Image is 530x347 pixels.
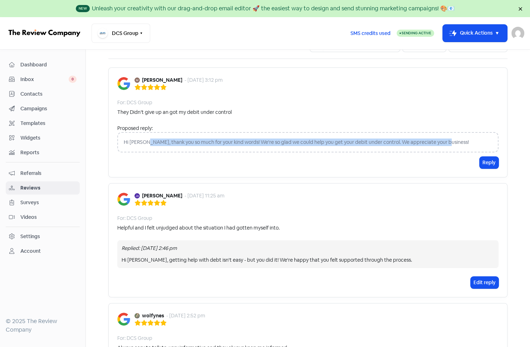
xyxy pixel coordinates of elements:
[6,73,80,86] a: Inbox 0
[122,256,494,264] div: Hi [PERSON_NAME], getting help with debt isn't easy - but you did it! We're happy that you felt s...
[6,146,80,159] a: Reports
[20,120,77,127] span: Templates
[117,125,499,132] div: Proposed reply:
[6,230,80,243] a: Settings
[20,184,77,192] span: Reviews
[6,87,80,101] a: Contacts
[142,76,182,84] b: [PERSON_NAME]
[185,192,225,200] div: - [DATE] 11:25 am
[117,77,130,90] img: Image
[20,134,77,142] span: Widgets
[122,245,177,251] i: Replied: [DATE] 2:46 pm
[20,170,77,177] span: Referrals
[69,76,77,83] span: 0
[6,117,80,130] a: Templates
[471,277,499,288] button: Edit reply
[397,29,434,37] a: Sending Active
[117,313,130,326] img: Image
[20,76,69,83] span: Inbox
[480,157,499,169] button: Reply
[166,312,205,320] div: - [DATE] 2:52 pm
[76,5,90,12] span: New
[20,90,77,98] span: Contacts
[134,313,140,318] img: Avatar
[6,211,80,224] a: Videos
[20,199,77,206] span: Surveys
[117,335,152,342] div: For: DCS Group
[134,193,140,198] img: Avatar
[402,31,431,35] span: Sending Active
[6,102,80,115] a: Campaigns
[117,224,280,232] div: Helpful and I felt unjudged about the situation I had gotten myself into.
[117,132,499,152] div: Hi [PERSON_NAME], thank you so much for your kind words! We're so glad we could help you get your...
[6,58,80,71] a: Dashboard
[117,109,232,116] div: They Didn’t give up an got my debit under control
[6,131,80,145] a: Widgets
[92,24,150,43] button: DCS Group
[92,4,455,13] div: Unleash your creativity with our drag-and-drop email editor 🚀 the easiest way to design and send ...
[20,61,77,69] span: Dashboard
[350,30,391,37] span: SMS credits used
[117,215,152,222] div: For: DCS Group
[134,77,140,83] img: Avatar
[6,181,80,195] a: Reviews
[20,247,41,255] div: Account
[185,76,223,84] div: - [DATE] 3:12 pm
[20,233,40,240] div: Settings
[142,312,164,320] b: wolfynes
[20,105,77,112] span: Campaigns
[142,192,182,200] b: [PERSON_NAME]
[20,149,77,156] span: Reports
[6,167,80,180] a: Referrals
[117,99,152,106] div: For: DCS Group
[511,27,524,40] img: User
[6,317,80,334] div: © 2025 The Review Company
[443,25,507,42] button: Quick Actions
[344,29,397,36] a: SMS credits used
[6,196,80,209] a: Surveys
[20,213,77,221] span: Videos
[6,245,80,258] a: Account
[117,193,130,206] img: Image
